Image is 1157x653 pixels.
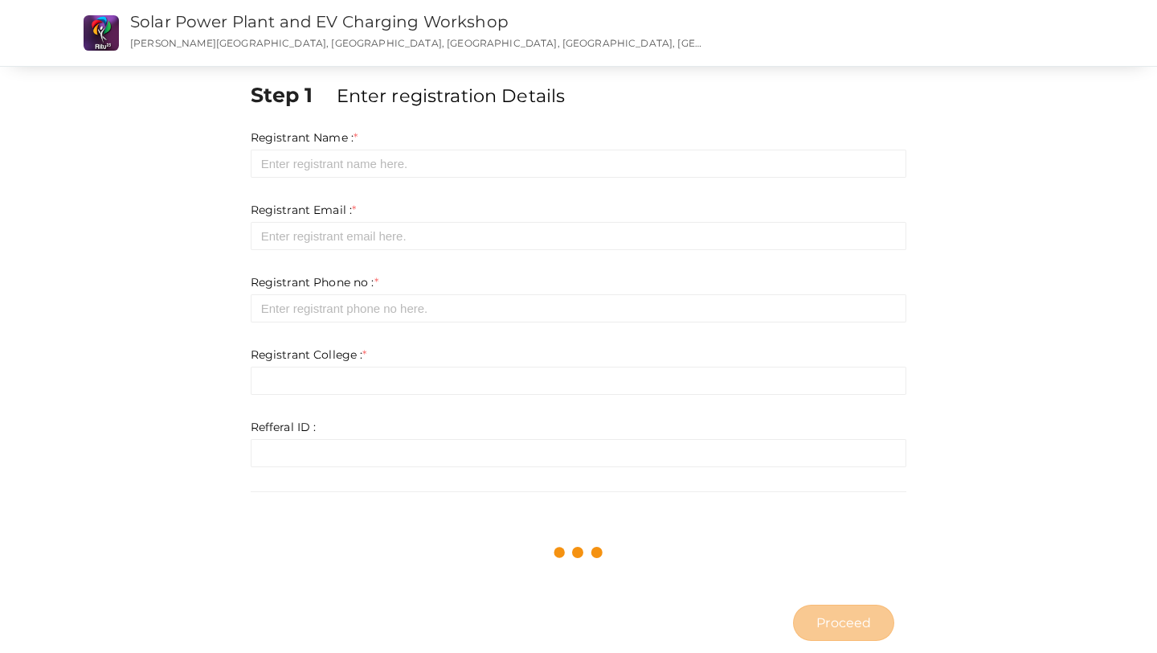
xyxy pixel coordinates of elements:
[251,274,378,290] label: Registrant Phone no :
[84,15,119,51] img: ROB5EHQY_small.png
[550,524,607,581] img: loading.svg
[130,12,509,31] a: Solar Power Plant and EV Charging Workshop
[251,347,367,363] label: Registrant College :
[251,222,907,250] input: Enter registrant email here.
[130,36,709,50] p: [PERSON_NAME][GEOGRAPHIC_DATA], [GEOGRAPHIC_DATA], [GEOGRAPHIC_DATA], [GEOGRAPHIC_DATA], [GEOGRAP...
[793,605,894,641] button: Proceed
[251,294,907,322] input: Enter registrant phone no here.
[251,80,333,109] label: Step 1
[337,83,566,109] label: Enter registration Details
[251,150,907,178] input: Enter registrant name here.
[816,614,871,632] span: Proceed
[251,419,317,435] label: Refferal ID :
[251,202,357,218] label: Registrant Email :
[251,129,358,146] label: Registrant Name :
